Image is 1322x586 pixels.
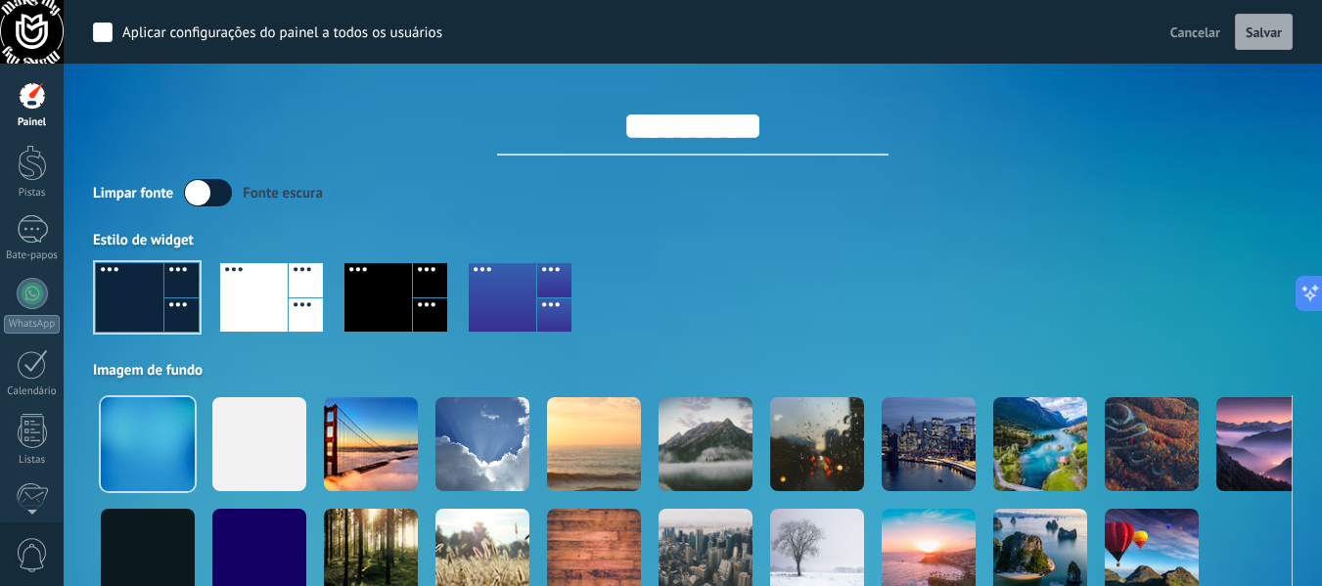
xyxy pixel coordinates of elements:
font: Limpar fonte [93,184,173,203]
font: Imagem de fundo [93,361,203,380]
button: Salvar [1235,14,1293,51]
font: Aplicar configurações do painel a todos os usuários [122,23,442,42]
font: Listas [19,453,45,467]
font: Bate-papos [6,248,58,262]
div: Aplicar configurações do painel a todos os usuários [122,23,442,43]
font: Painel [18,115,46,129]
font: Cancelar [1170,23,1220,41]
font: Calendário [7,384,56,398]
font: Salvar [1246,23,1282,41]
font: WhatsApp [9,317,55,331]
button: Cancelar [1162,18,1228,47]
font: Pistas [19,186,46,200]
font: Estilo de widget [93,231,194,249]
font: Fonte escura [243,184,323,203]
